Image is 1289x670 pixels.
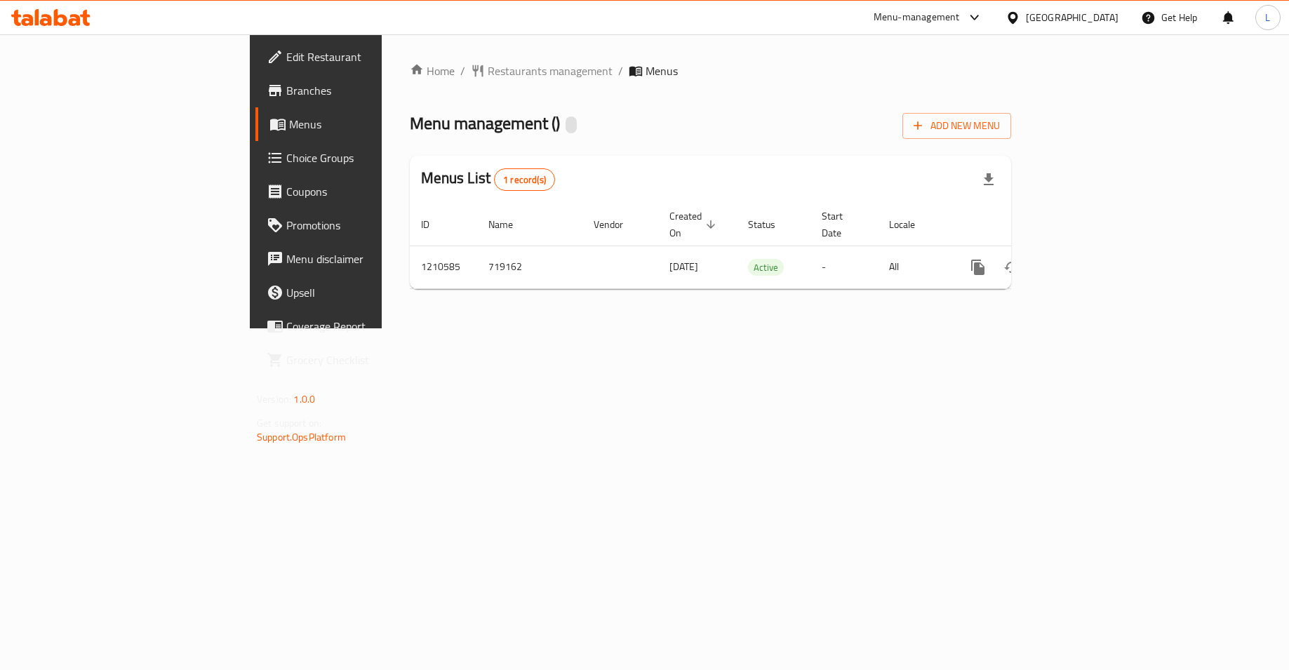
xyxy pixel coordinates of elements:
[289,116,454,133] span: Menus
[488,62,613,79] span: Restaurants management
[748,260,784,276] span: Active
[810,246,878,288] td: -
[889,216,933,233] span: Locale
[972,163,1006,196] div: Export file
[421,216,448,233] span: ID
[286,48,454,65] span: Edit Restaurant
[286,82,454,99] span: Branches
[255,276,465,309] a: Upsell
[669,208,720,241] span: Created On
[494,168,555,191] div: Total records count
[255,343,465,377] a: Grocery Checklist
[950,203,1107,246] th: Actions
[495,173,554,187] span: 1 record(s)
[748,259,784,276] div: Active
[902,113,1011,139] button: Add New Menu
[286,351,454,368] span: Grocery Checklist
[488,216,531,233] span: Name
[286,318,454,335] span: Coverage Report
[646,62,678,79] span: Menus
[914,117,1000,135] span: Add New Menu
[257,414,321,432] span: Get support on:
[286,250,454,267] span: Menu disclaimer
[594,216,641,233] span: Vendor
[286,183,454,200] span: Coupons
[1265,10,1270,25] span: L
[878,246,950,288] td: All
[410,203,1107,289] table: enhanced table
[286,217,454,234] span: Promotions
[995,250,1029,284] button: Change Status
[822,208,861,241] span: Start Date
[286,149,454,166] span: Choice Groups
[421,168,555,191] h2: Menus List
[1026,10,1118,25] div: [GEOGRAPHIC_DATA]
[618,62,623,79] li: /
[255,40,465,74] a: Edit Restaurant
[257,390,291,408] span: Version:
[255,208,465,242] a: Promotions
[293,390,315,408] span: 1.0.0
[255,309,465,343] a: Coverage Report
[255,107,465,141] a: Menus
[471,62,613,79] a: Restaurants management
[410,107,560,139] span: Menu management ( )
[477,246,582,288] td: 719162
[748,216,794,233] span: Status
[257,428,346,446] a: Support.OpsPlatform
[255,242,465,276] a: Menu disclaimer
[255,175,465,208] a: Coupons
[961,250,995,284] button: more
[410,62,1011,79] nav: breadcrumb
[669,257,698,276] span: [DATE]
[255,141,465,175] a: Choice Groups
[286,284,454,301] span: Upsell
[255,74,465,107] a: Branches
[874,9,960,26] div: Menu-management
